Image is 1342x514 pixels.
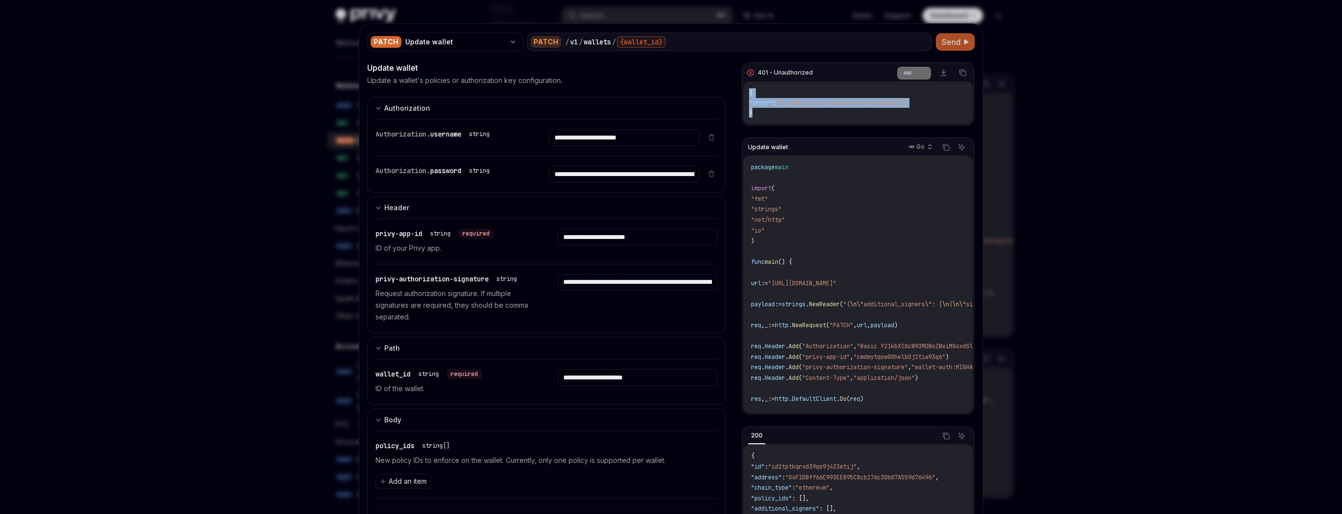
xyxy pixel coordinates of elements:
[584,37,611,47] div: wallets
[430,230,451,237] div: string
[367,32,523,52] button: PATCHUpdate wallet
[935,474,939,481] span: ,
[940,430,952,442] button: Copy the contents from the code block
[384,342,400,354] div: Path
[748,143,788,151] span: Update wallet
[966,300,997,308] span: signer_id
[754,227,761,235] span: io
[579,37,583,47] div: /
[405,37,505,47] div: Update wallet
[765,353,785,361] span: Header
[469,130,490,138] div: string
[375,383,534,395] p: ID of the wallet.
[853,374,915,382] span: "application/json"
[751,184,771,192] span: import
[765,463,768,471] span: :
[765,395,768,403] span: _
[785,353,789,361] span: .
[799,363,802,371] span: (
[775,395,789,403] span: http
[829,484,833,492] span: ,
[775,321,789,329] span: http
[531,36,561,48] div: PATCH
[952,300,959,308] span: \n
[751,195,754,203] span: "
[799,353,802,361] span: (
[758,69,813,77] div: 401 - Unauthorized
[458,229,493,238] div: required
[749,109,752,117] span: }
[819,505,836,513] span: : [],
[768,463,857,471] span: "id2tptkqrxd39qo9j423etij"
[761,374,765,382] span: .
[936,33,975,51] button: Send
[843,300,850,308] span: "{
[751,484,792,492] span: "chain_type"
[785,474,935,481] span: "0xF1DBff66C993EE895C8cb176c30b07A559d76496"
[867,321,870,329] span: ,
[782,300,806,308] span: strings
[765,258,778,266] span: main
[751,205,754,213] span: "
[375,274,521,284] div: privy-authorization-signature
[850,300,857,308] span: \n
[932,300,942,308] span: : [
[375,288,534,323] p: Request authorization signature. If multiple signatures are required, they should be comma separa...
[775,300,782,308] span: :=
[748,430,766,441] div: 200
[375,229,422,238] span: privy-app-id
[751,216,754,224] span: "
[853,353,946,361] span: "cmdmytqow00helb0j1tiw93q6"
[785,363,789,371] span: .
[751,395,761,403] span: res
[789,342,799,350] span: Add
[870,321,894,329] span: payload
[375,369,482,379] div: wallet_id
[802,342,853,350] span: "Authorization"
[754,195,765,203] span: fmt
[949,300,952,308] span: {
[765,321,768,329] span: _
[761,227,765,235] span: "
[802,363,908,371] span: "privy-authorization-signature"
[751,505,819,513] span: "additional_signers"
[761,279,768,287] span: :=
[367,97,726,119] button: expand input section
[751,374,761,382] span: req
[792,494,809,502] span: : [],
[925,300,932,308] span: \"
[850,353,853,361] span: ,
[751,452,754,460] span: {
[751,321,761,329] span: req
[782,216,785,224] span: "
[836,395,840,403] span: .
[802,353,850,361] span: "privy-app-id"
[840,395,847,403] span: Do
[751,258,765,266] span: func
[942,300,949,308] span: \n
[789,374,799,382] span: Add
[915,374,918,382] span: )
[789,353,799,361] span: Add
[469,167,490,175] div: string
[367,409,726,431] button: expand input section
[422,442,450,450] div: string[]
[860,395,864,403] span: )
[908,363,911,371] span: ,
[840,300,843,308] span: (
[773,99,776,107] span: :
[375,370,411,378] span: wallet_id
[570,37,578,47] div: v1
[826,321,829,329] span: (
[367,197,726,218] button: expand input section
[375,275,489,283] span: privy-authorization-signature
[375,129,493,139] div: Authorization.username
[367,76,562,85] p: Update a wallet's policies or authorization key configuration.
[829,321,853,329] span: "PATCH"
[751,463,765,471] span: "id"
[789,321,792,329] span: .
[375,441,414,450] span: policy_ids
[792,395,836,403] span: DefaultClient
[955,430,968,442] button: Ask AI
[754,205,778,213] span: strings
